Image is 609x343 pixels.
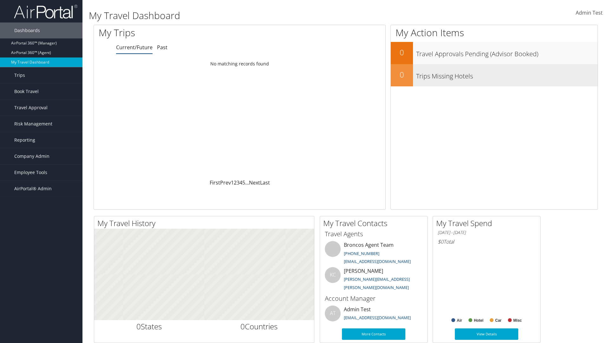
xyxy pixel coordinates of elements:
a: [PERSON_NAME][EMAIL_ADDRESS][PERSON_NAME][DOMAIN_NAME] [344,276,410,290]
td: No matching records found [94,58,385,70]
h2: States [99,321,200,332]
li: Broncos Agent Team [322,241,426,267]
li: [PERSON_NAME] [322,267,426,293]
h2: Countries [209,321,310,332]
span: Company Admin [14,148,49,164]
h2: My Travel History [97,218,314,229]
h2: My Travel Contacts [323,218,427,229]
a: 0Trips Missing Hotels [391,64,598,86]
a: Admin Test [576,3,603,23]
span: … [245,179,249,186]
h1: My Travel Dashboard [89,9,431,22]
a: Prev [220,179,231,186]
a: [PHONE_NUMBER] [344,251,379,256]
text: Hotel [474,318,483,323]
span: Reporting [14,132,35,148]
text: Car [495,318,501,323]
a: View Details [455,328,518,340]
h6: Total [438,238,535,245]
img: airportal-logo.png [14,4,77,19]
text: Misc [513,318,522,323]
a: 4 [239,179,242,186]
a: First [210,179,220,186]
a: Last [260,179,270,186]
h2: 0 [391,47,413,58]
span: AirPortal® Admin [14,181,52,197]
span: Trips [14,67,25,83]
span: $0 [438,238,443,245]
text: Air [457,318,462,323]
a: More Contacts [342,328,405,340]
a: [EMAIL_ADDRESS][DOMAIN_NAME] [344,315,411,320]
a: 1 [231,179,234,186]
a: 2 [234,179,237,186]
a: Next [249,179,260,186]
li: Admin Test [322,306,426,326]
h2: 0 [391,69,413,80]
a: Current/Future [116,44,153,51]
span: Dashboards [14,23,40,38]
span: Travel Approval [14,100,48,116]
h3: Account Manager [325,294,422,303]
h3: Travel Approvals Pending (Advisor Booked) [416,46,598,58]
h3: Trips Missing Hotels [416,69,598,81]
span: Employee Tools [14,165,47,180]
h6: [DATE] - [DATE] [438,230,535,236]
a: 5 [242,179,245,186]
span: Risk Management [14,116,52,132]
h1: My Action Items [391,26,598,39]
a: 3 [237,179,239,186]
span: Admin Test [576,9,603,16]
h2: My Travel Spend [436,218,540,229]
span: Book Travel [14,84,39,99]
div: KC [325,267,341,283]
span: 0 [136,321,141,332]
div: AT [325,306,341,321]
h1: My Trips [99,26,259,39]
span: 0 [240,321,245,332]
a: 0Travel Approvals Pending (Advisor Booked) [391,42,598,64]
h3: Travel Agents [325,230,422,239]
a: [EMAIL_ADDRESS][DOMAIN_NAME] [344,259,411,264]
a: Past [157,44,167,51]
